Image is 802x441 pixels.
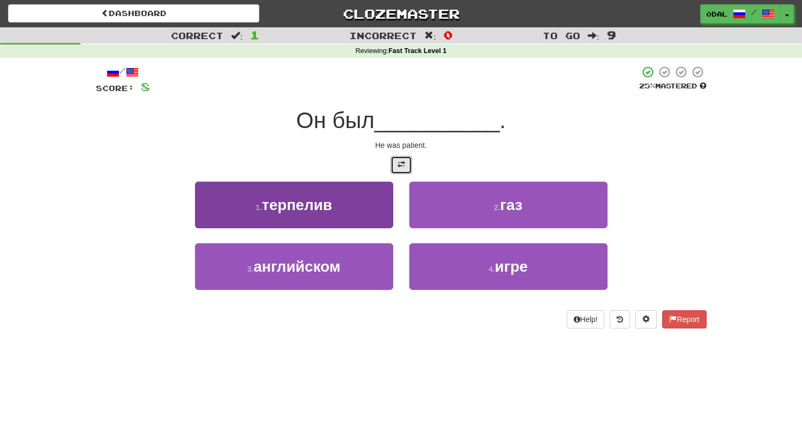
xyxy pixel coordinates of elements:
[171,30,223,41] span: Correct
[195,182,393,228] button: 1.терпелив
[231,31,243,40] span: :
[409,182,608,228] button: 2.газ
[639,81,707,91] div: Mastered
[567,310,605,328] button: Help!
[500,108,506,133] span: .
[543,30,580,41] span: To go
[8,4,259,23] a: Dashboard
[424,31,436,40] span: :
[195,243,393,290] button: 3.английском
[262,197,332,213] span: терпелив
[700,4,781,24] a: 0dal /
[349,30,417,41] span: Incorrect
[96,84,134,93] span: Score:
[500,197,523,213] span: газ
[250,28,259,41] span: 1
[96,140,707,151] div: He was patient.
[247,265,253,273] small: 3 .
[391,156,412,174] button: Toggle translation (alt+t)
[444,28,453,41] span: 0
[296,108,374,133] span: Он был
[253,258,340,275] span: английском
[662,310,706,328] button: Report
[639,81,655,90] span: 25 %
[588,31,599,40] span: :
[494,203,500,212] small: 2 .
[141,80,150,93] span: 8
[256,203,262,212] small: 1 .
[706,9,728,19] span: 0dal
[96,65,150,79] div: /
[607,28,616,41] span: 9
[610,310,630,328] button: Round history (alt+y)
[495,258,528,275] span: игре
[374,108,500,133] span: __________
[751,9,756,16] span: /
[489,265,495,273] small: 4 .
[409,243,608,290] button: 4.игре
[275,4,527,23] a: Clozemaster
[388,47,447,55] strong: Fast Track Level 1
